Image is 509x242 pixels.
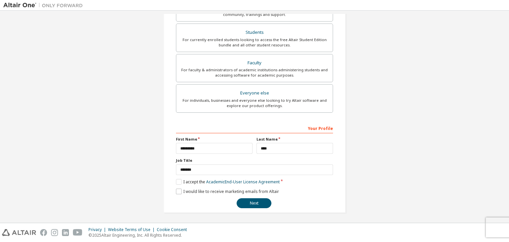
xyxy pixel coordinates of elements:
label: I accept the [176,179,280,185]
img: instagram.svg [51,229,58,236]
div: Everyone else [180,89,329,98]
img: facebook.svg [40,229,47,236]
div: For individuals, businesses and everyone else looking to try Altair software and explore our prod... [180,98,329,108]
div: Cookie Consent [157,227,191,232]
label: I would like to receive marketing emails from Altair [176,189,279,194]
div: Students [180,28,329,37]
button: Next [237,198,271,208]
div: Your Profile [176,123,333,133]
div: Website Terms of Use [108,227,157,232]
label: First Name [176,137,253,142]
img: Altair One [3,2,86,9]
a: Academic End-User License Agreement [206,179,280,185]
img: youtube.svg [73,229,83,236]
label: Last Name [256,137,333,142]
div: For faculty & administrators of academic institutions administering students and accessing softwa... [180,67,329,78]
p: © 2025 Altair Engineering, Inc. All Rights Reserved. [88,232,191,238]
div: For currently enrolled students looking to access the free Altair Student Edition bundle and all ... [180,37,329,48]
img: linkedin.svg [62,229,69,236]
label: Job Title [176,158,333,163]
div: Privacy [88,227,108,232]
img: altair_logo.svg [2,229,36,236]
div: Faculty [180,58,329,68]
